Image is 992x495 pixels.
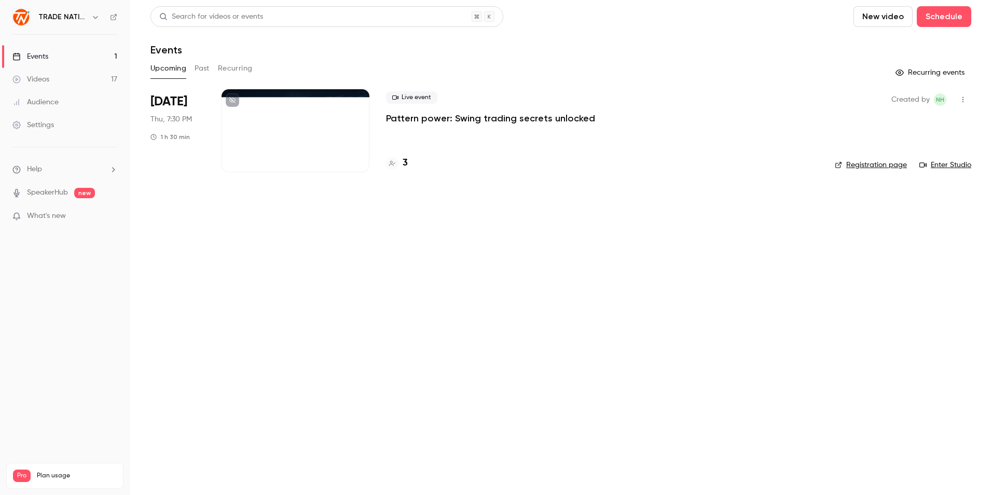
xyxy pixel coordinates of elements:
span: What's new [27,211,66,222]
button: Recurring events [891,64,971,81]
div: Events [12,51,48,62]
a: Pattern power: Swing trading secrets unlocked [386,112,595,125]
a: Registration page [835,160,907,170]
span: Thu, 7:30 PM [150,114,192,125]
span: Pro [13,470,31,482]
button: Schedule [917,6,971,27]
span: Nicole Henn [934,93,946,106]
span: Created by [891,93,930,106]
img: TRADE NATION [13,9,30,25]
div: Audience [12,97,59,107]
div: Settings [12,120,54,130]
span: Plan usage [37,472,117,480]
h4: 3 [403,156,408,170]
div: Aug 28 Thu, 7:30 PM (Africa/Johannesburg) [150,89,205,172]
span: [DATE] [150,93,187,110]
button: Recurring [218,60,253,77]
h1: Events [150,44,182,56]
li: help-dropdown-opener [12,164,117,175]
a: Enter Studio [919,160,971,170]
h6: TRADE NATION [38,12,87,22]
button: New video [853,6,913,27]
a: 3 [386,156,408,170]
span: Live event [386,91,437,104]
span: NH [936,93,944,106]
a: SpeakerHub [27,187,68,198]
div: 1 h 30 min [150,133,190,141]
button: Upcoming [150,60,186,77]
span: new [74,188,95,198]
div: Search for videos or events [159,11,263,22]
button: Past [195,60,210,77]
div: Videos [12,74,49,85]
span: Help [27,164,42,175]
